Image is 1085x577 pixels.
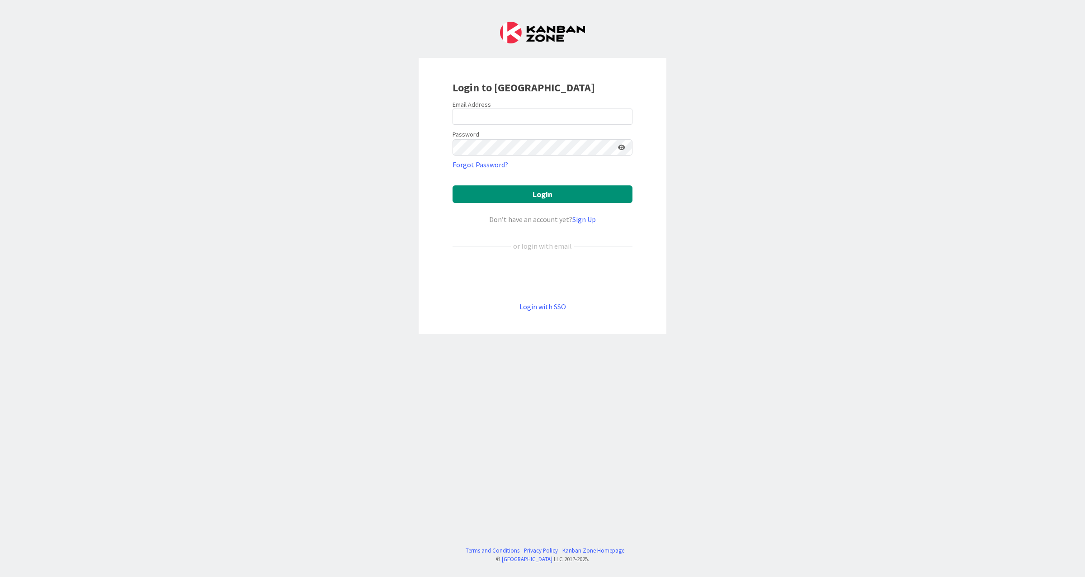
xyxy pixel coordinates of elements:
a: [GEOGRAPHIC_DATA] [502,555,552,563]
b: Login to [GEOGRAPHIC_DATA] [453,80,595,95]
div: Inloggen met Google. Wordt geopend in een nieuw tabblad [453,266,632,286]
a: Kanban Zone Homepage [562,546,624,555]
div: © LLC 2017- 2025 . [461,555,624,563]
a: Login with SSO [519,302,566,311]
a: Terms and Conditions [466,546,519,555]
button: Login [453,185,632,203]
a: Sign Up [572,215,596,224]
label: Email Address [453,100,491,109]
a: Forgot Password? [453,159,508,170]
iframe: Knop Inloggen met Google [448,266,637,286]
div: Don’t have an account yet? [453,214,632,225]
a: Privacy Policy [524,546,558,555]
img: Kanban Zone [500,22,585,43]
div: or login with email [511,241,574,251]
label: Password [453,130,479,139]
